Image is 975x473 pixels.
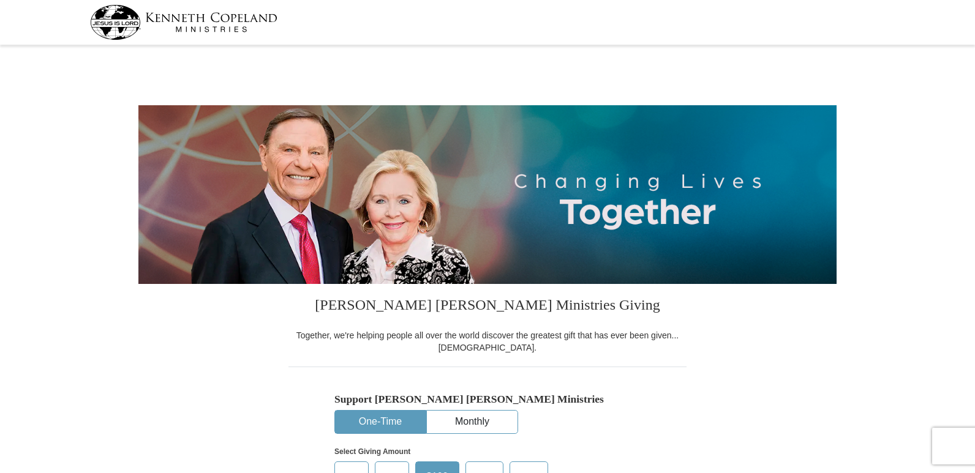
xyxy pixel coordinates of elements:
h3: [PERSON_NAME] [PERSON_NAME] Ministries Giving [288,284,687,329]
div: Together, we're helping people all over the world discover the greatest gift that has ever been g... [288,329,687,354]
button: Monthly [427,411,518,433]
img: kcm-header-logo.svg [90,5,277,40]
strong: Select Giving Amount [334,447,410,456]
button: One-Time [335,411,426,433]
h5: Support [PERSON_NAME] [PERSON_NAME] Ministries [334,393,641,406]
